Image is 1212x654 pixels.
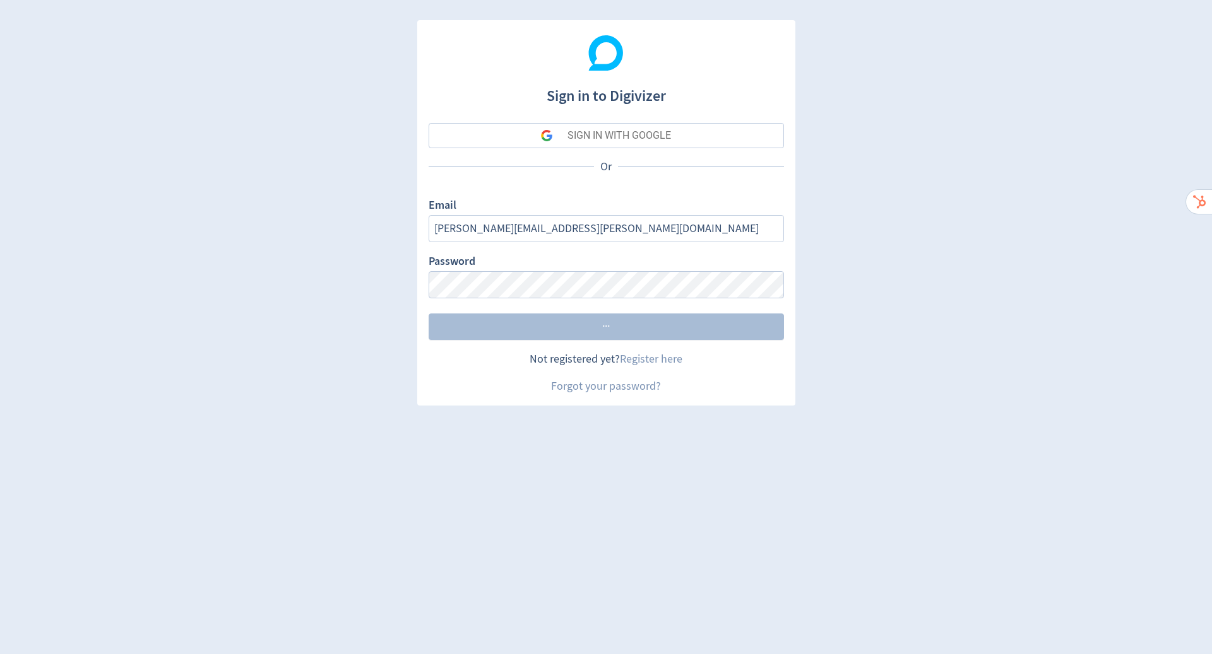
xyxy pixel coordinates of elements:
span: · [605,321,607,332]
button: ··· [429,313,784,340]
a: Forgot your password? [551,379,661,394]
label: Email [429,197,456,215]
div: SIGN IN WITH GOOGLE [567,123,671,148]
div: Not registered yet? [429,351,784,367]
h1: Sign in to Digivizer [429,74,784,107]
span: · [607,321,610,332]
span: · [602,321,605,332]
img: Digivizer Logo [588,35,624,71]
button: SIGN IN WITH GOOGLE [429,123,784,148]
label: Password [429,254,475,271]
a: Register here [620,352,682,366]
p: Or [594,159,618,175]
